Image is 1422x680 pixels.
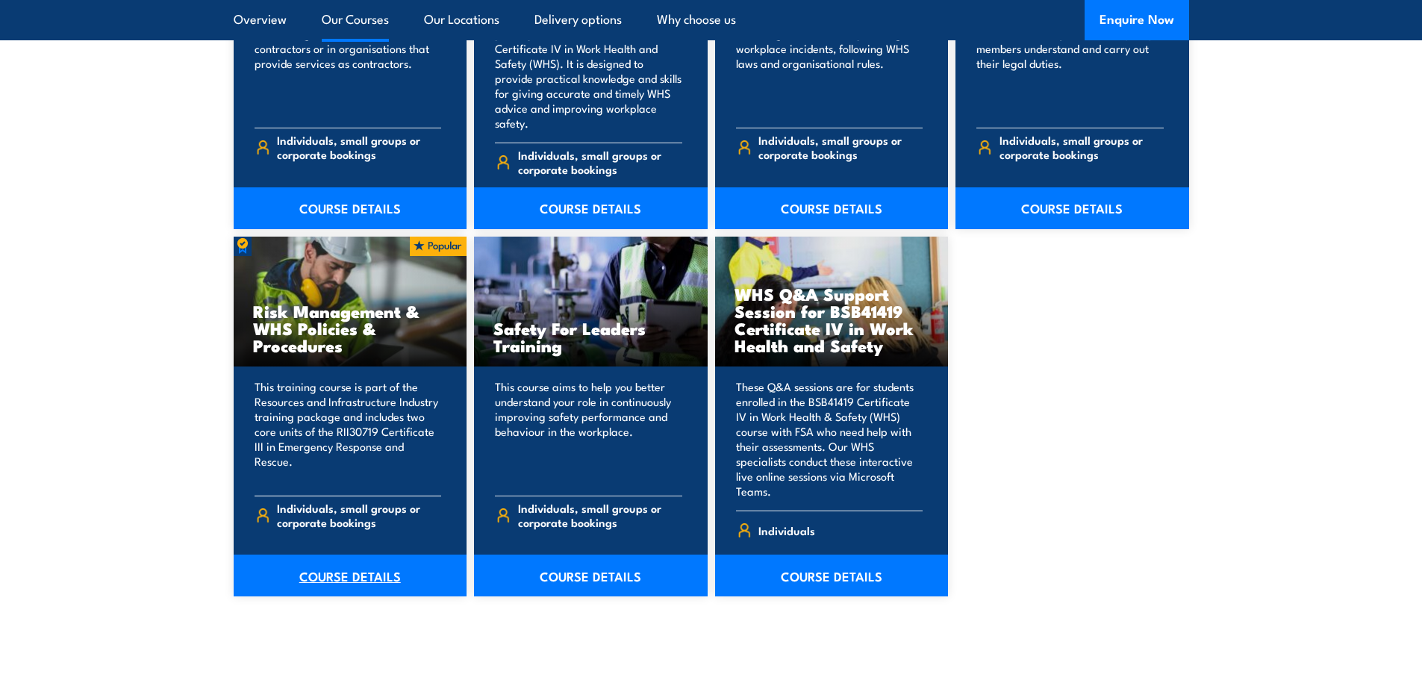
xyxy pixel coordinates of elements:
h3: WHS Q&A Support Session for BSB41419 Certificate IV in Work Health and Safety [735,285,929,354]
a: COURSE DETAILS [715,187,949,229]
h3: Safety For Leaders Training [493,319,688,354]
span: Individuals, small groups or corporate bookings [518,148,682,176]
span: Individuals, small groups or corporate bookings [277,501,441,529]
p: This course is suitable for people who work in organisations that hire contractors or in organisa... [255,11,442,116]
p: These Q&A sessions are for students enrolled in the BSB41419 Certificate IV in Work Health & Safe... [736,379,923,499]
p: This training course is part of the Resources and Infrastructure Industry training package and in... [255,379,442,484]
span: Individuals, small groups or corporate bookings [277,133,441,161]
p: This course aims to help you better understand your role in continuously improving safety perform... [495,379,682,484]
span: Individuals, small groups or corporate bookings [758,133,923,161]
a: COURSE DETAILS [474,187,708,229]
p: This course teaches the skills and knowledge needed to help manage workplace incidents, following... [736,11,923,116]
span: Individuals, small groups or corporate bookings [518,501,682,529]
a: COURSE DETAILS [234,555,467,596]
a: COURSE DETAILS [234,187,467,229]
a: COURSE DETAILS [474,555,708,596]
span: Individuals [758,519,815,542]
p: This training course helps participants earn the BSB41419 Certificate IV in Work Health and Safet... [495,11,682,131]
a: COURSE DETAILS [715,555,949,596]
span: Individuals, small groups or corporate bookings [1000,133,1164,161]
h3: Risk Management & WHS Policies & Procedures [253,302,448,354]
p: This course helps new and current Health and Safety Committee (HSC) members understand and carry ... [976,11,1164,116]
a: COURSE DETAILS [955,187,1189,229]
